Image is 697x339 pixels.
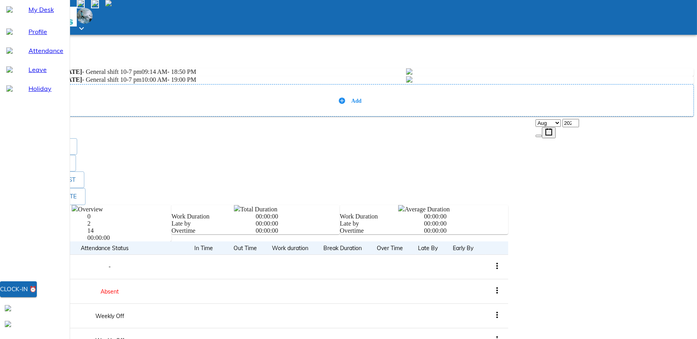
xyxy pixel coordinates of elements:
[340,220,424,227] div: Late by
[406,68,412,75] img: delete-bin-outline-16px.24082ea2.svg
[418,243,448,253] span: Late By
[340,213,424,220] div: Work Duration
[256,227,340,234] div: 00:00:00
[377,243,413,253] span: Over Time
[87,220,172,227] div: 2
[418,243,438,253] span: Late By
[256,220,340,227] div: 00:00:00
[171,220,256,227] div: Late by
[340,227,424,234] div: Overtime
[61,68,82,75] strong: [DATE]
[81,243,129,253] span: Attendance Status
[33,279,187,304] td: Absent
[398,205,405,211] img: clock-time-16px.ef8c237e.svg
[87,234,172,241] div: 00:00:00
[195,243,213,253] span: In Time
[351,98,362,104] span: Add
[562,119,579,127] input: ----
[171,213,256,220] div: Work Duration
[453,243,484,253] span: Early By
[240,206,277,213] span: Total Duration
[87,213,172,220] div: 0
[424,220,508,227] div: 00:00:00
[424,213,508,220] div: 00:00:00
[61,68,141,75] span: - General shift 10-7 pm
[234,243,257,253] span: Out Time
[234,205,240,211] img: clock-time-16px.ef8c237e.svg
[406,76,412,83] img: delete-bin-outline-16px.24082ea2.svg
[323,243,372,253] span: Break Duration
[272,243,308,253] span: Work duration
[453,243,473,253] span: Early By
[405,206,450,213] span: Average Duration
[33,304,187,328] td: Weekly Off
[78,206,103,213] span: Overview
[87,227,172,234] div: 14
[272,243,319,253] span: Work duration
[256,213,340,220] div: 00:00:00
[33,254,187,279] td: -
[195,243,224,253] span: In Time
[424,227,508,234] div: 00:00:00
[142,68,196,75] span: 09:14 AM - 18:50 PM
[323,243,362,253] span: Break Duration
[234,243,267,253] span: Out Time
[61,76,82,83] strong: [DATE]
[171,227,256,234] div: Overtime
[61,76,141,83] span: - General shift 10-7 pm
[142,76,196,83] span: 10:00 AM - 19:00 PM
[81,243,139,253] span: Attendance Status
[72,205,78,211] img: clock-time-16px.ef8c237e.svg
[77,8,93,24] img: Employee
